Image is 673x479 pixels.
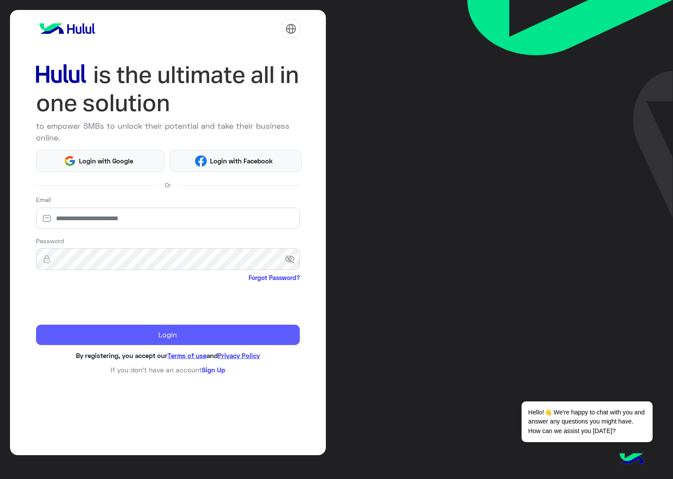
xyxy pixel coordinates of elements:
button: Login with Facebook [170,150,302,172]
img: tab [286,23,296,34]
img: Facebook [195,155,207,167]
img: hulul-logo.png [617,444,647,475]
h6: If you don’t have an account [36,366,300,374]
img: hululLoginTitle_EN.svg [36,61,300,117]
iframe: reCAPTCHA [36,284,168,318]
span: visibility_off [285,251,300,267]
a: Forgot Password? [249,273,300,282]
span: and [207,352,218,359]
label: Email [36,195,51,204]
button: Login [36,325,300,345]
img: logo [36,20,98,37]
span: Or [165,180,171,189]
label: Password [36,236,64,245]
img: Google [64,155,76,167]
span: Login with Facebook [207,156,276,166]
p: to empower SMBs to unlock their potential and take their business online. [36,120,300,143]
span: By registering, you accept our [76,352,167,359]
a: Sign Up [202,366,225,374]
span: Hello!👋 We're happy to chat with you and answer any questions you might have. How can we assist y... [522,401,652,442]
button: Login with Google [36,150,165,172]
img: lock [36,255,58,264]
img: email [36,214,58,223]
a: Terms of use [167,352,207,359]
a: Privacy Policy [218,352,260,359]
span: Login with Google [76,156,137,166]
